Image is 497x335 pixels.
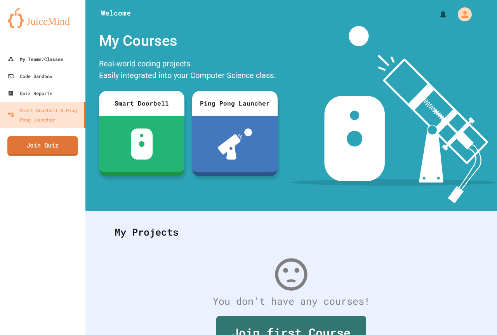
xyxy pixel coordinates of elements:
[8,71,52,81] div: Code Sandbox
[8,8,78,28] img: logo-orange.svg
[8,54,63,64] div: My Teams/Classes
[291,26,497,203] img: banner-image-my-projects.png
[95,56,282,85] div: Real-world coding projects. Easily integrated into your Computer Science class.
[218,128,252,160] img: ppl-with-ball.png
[95,26,282,56] div: My Courses
[424,8,450,21] div: My Notifications
[131,128,153,160] img: sdb-white.svg
[7,136,78,156] a: Join Quiz
[107,294,476,309] div: You don't have any courses!
[8,89,52,98] div: Quiz Reports
[107,217,476,247] div: My Projects
[99,91,184,116] div: Smart Doorbell
[450,5,474,23] div: My Account
[192,91,278,116] div: Ping Pong Launcher
[8,106,81,124] div: Smart Doorbell & Ping Pong Launcher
